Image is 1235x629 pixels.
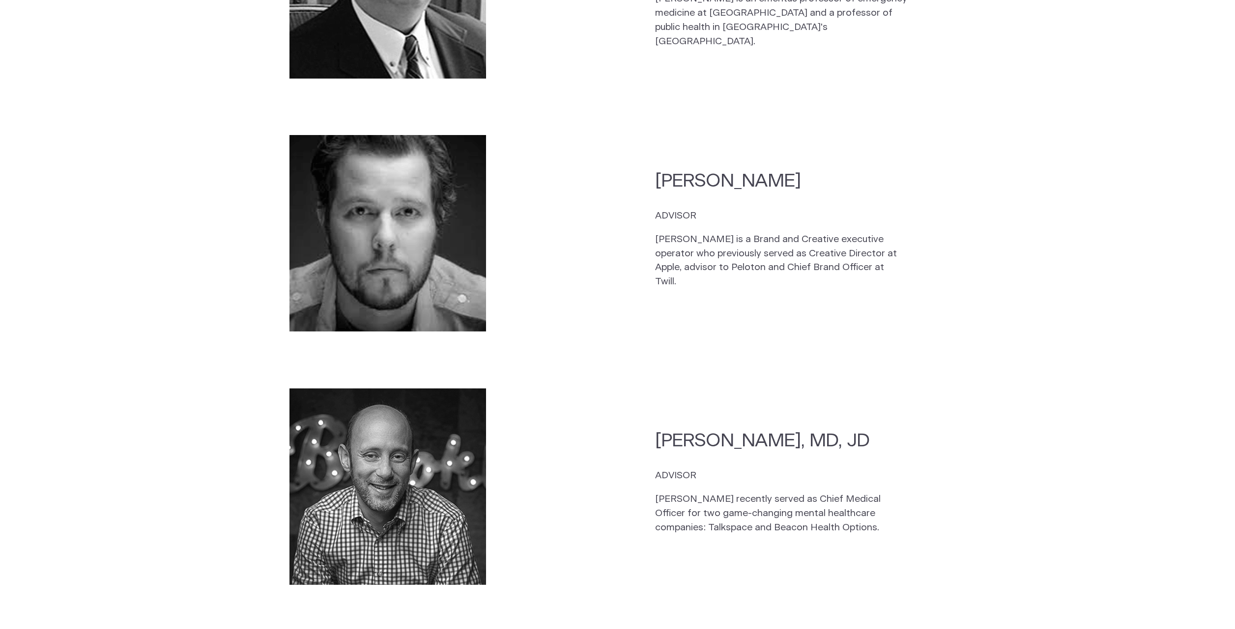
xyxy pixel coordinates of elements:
[655,233,908,289] p: [PERSON_NAME] is a Brand and Creative executive operator who previously served as Creative Direct...
[655,168,908,193] h2: [PERSON_NAME]
[655,209,908,223] p: ADVISOR
[655,492,908,535] p: [PERSON_NAME] recently served as Chief Medical Officer for two game-changing mental healthcare co...
[655,428,908,453] h2: [PERSON_NAME], MD, JD
[655,469,908,483] p: ADVISOR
